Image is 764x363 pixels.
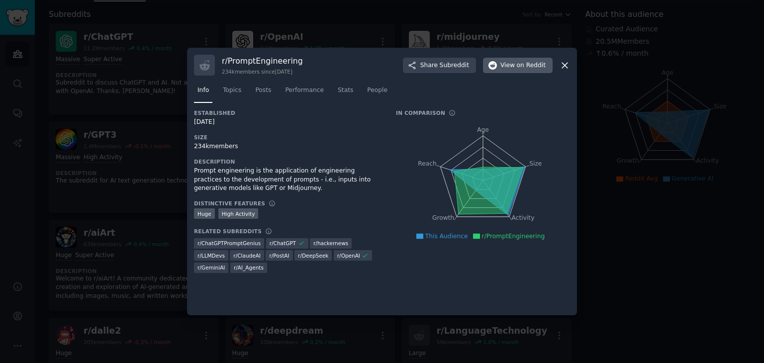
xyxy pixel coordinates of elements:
[338,86,353,95] span: Stats
[218,208,259,219] div: High Activity
[194,158,382,165] h3: Description
[334,83,357,103] a: Stats
[500,61,546,70] span: View
[440,61,469,70] span: Subreddit
[270,240,296,247] span: r/ ChatGPT
[517,61,546,70] span: on Reddit
[194,134,382,141] h3: Size
[482,233,545,240] span: r/PromptEngineering
[194,208,215,219] div: Huge
[194,109,382,116] h3: Established
[194,142,382,151] div: 234k members
[197,240,261,247] span: r/ ChatGPTPromptGenius
[483,58,553,74] button: Viewon Reddit
[298,252,328,259] span: r/ DeepSeek
[197,264,225,271] span: r/ GeminiAI
[219,83,245,103] a: Topics
[269,252,289,259] span: r/ PostAI
[418,160,437,167] tspan: Reach
[403,58,476,74] button: ShareSubreddit
[222,68,303,75] div: 234k members since [DATE]
[396,109,445,116] h3: In Comparison
[255,86,271,95] span: Posts
[234,264,264,271] span: r/ AI_Agents
[194,118,382,127] div: [DATE]
[197,86,209,95] span: Info
[367,86,387,95] span: People
[432,215,454,222] tspan: Growth
[194,167,382,193] div: Prompt engineering is the application of engineering practices to the development of prompts - i....
[364,83,391,103] a: People
[529,160,542,167] tspan: Size
[282,83,327,103] a: Performance
[197,252,225,259] span: r/ LLMDevs
[194,200,265,207] h3: Distinctive Features
[420,61,469,70] span: Share
[194,228,262,235] h3: Related Subreddits
[477,126,489,133] tspan: Age
[194,83,212,103] a: Info
[313,240,348,247] span: r/ hackernews
[425,233,468,240] span: This Audience
[223,86,241,95] span: Topics
[233,252,261,259] span: r/ ClaudeAI
[222,56,303,66] h3: r/ PromptEngineering
[337,252,360,259] span: r/ OpenAI
[252,83,275,103] a: Posts
[285,86,324,95] span: Performance
[512,215,535,222] tspan: Activity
